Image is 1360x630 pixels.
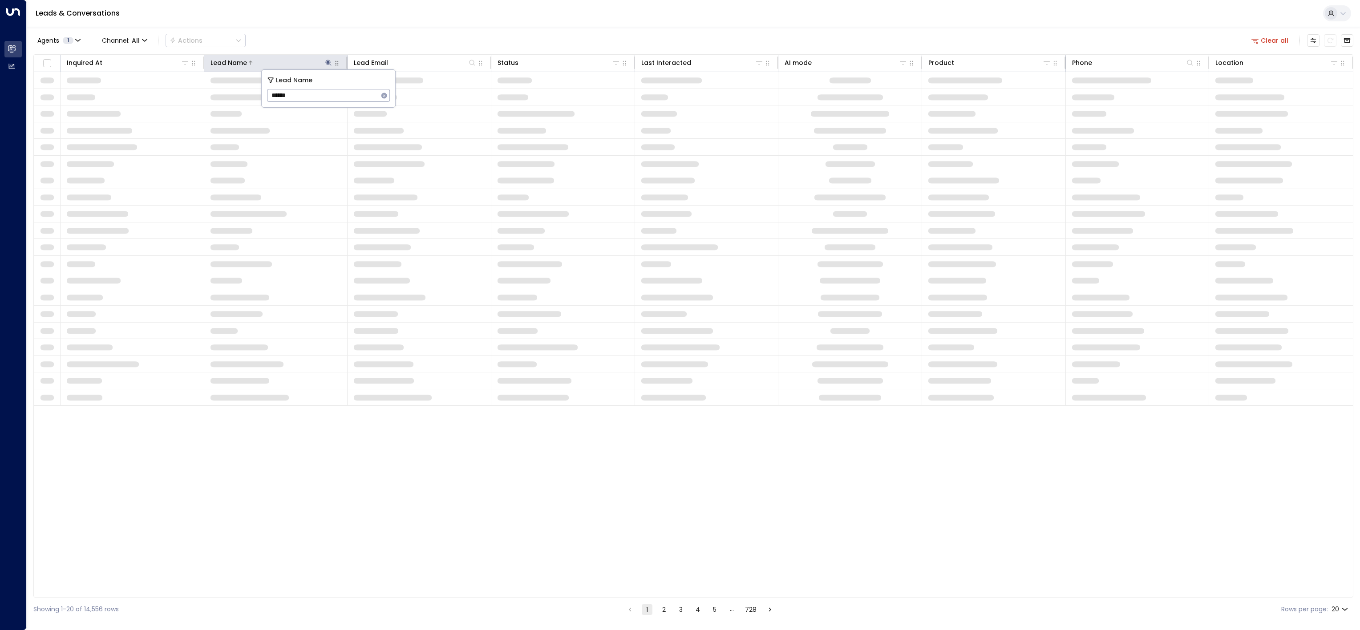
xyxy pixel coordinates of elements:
[765,604,775,615] button: Go to next page
[1324,34,1336,47] span: Refresh
[210,57,333,68] div: Lead Name
[928,57,954,68] div: Product
[170,36,202,44] div: Actions
[37,37,59,44] span: Agents
[354,57,477,68] div: Lead Email
[785,57,812,68] div: AI mode
[1072,57,1195,68] div: Phone
[498,57,518,68] div: Status
[36,8,120,18] a: Leads & Conversations
[498,57,620,68] div: Status
[1215,57,1243,68] div: Location
[98,34,151,47] button: Channel:All
[33,34,84,47] button: Agents1
[709,604,720,615] button: Go to page 5
[33,605,119,614] div: Showing 1-20 of 14,556 rows
[928,57,1051,68] div: Product
[210,57,247,68] div: Lead Name
[67,57,102,68] div: Inquired At
[63,37,73,44] span: 1
[354,57,388,68] div: Lead Email
[1281,605,1328,614] label: Rows per page:
[98,34,151,47] span: Channel:
[67,57,190,68] div: Inquired At
[785,57,907,68] div: AI mode
[166,34,246,47] div: Button group with a nested menu
[641,57,691,68] div: Last Interacted
[726,604,737,615] div: …
[676,604,686,615] button: Go to page 3
[166,34,246,47] button: Actions
[692,604,703,615] button: Go to page 4
[1307,34,1320,47] button: Customize
[624,604,776,615] nav: pagination navigation
[642,604,652,615] button: page 1
[132,37,140,44] span: All
[743,604,758,615] button: Go to page 728
[1248,34,1292,47] button: Clear all
[641,57,764,68] div: Last Interacted
[1215,57,1339,68] div: Location
[659,604,669,615] button: Go to page 2
[1072,57,1092,68] div: Phone
[1341,34,1353,47] button: Archived Leads
[276,75,312,85] span: Lead Name
[1332,603,1350,616] div: 20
